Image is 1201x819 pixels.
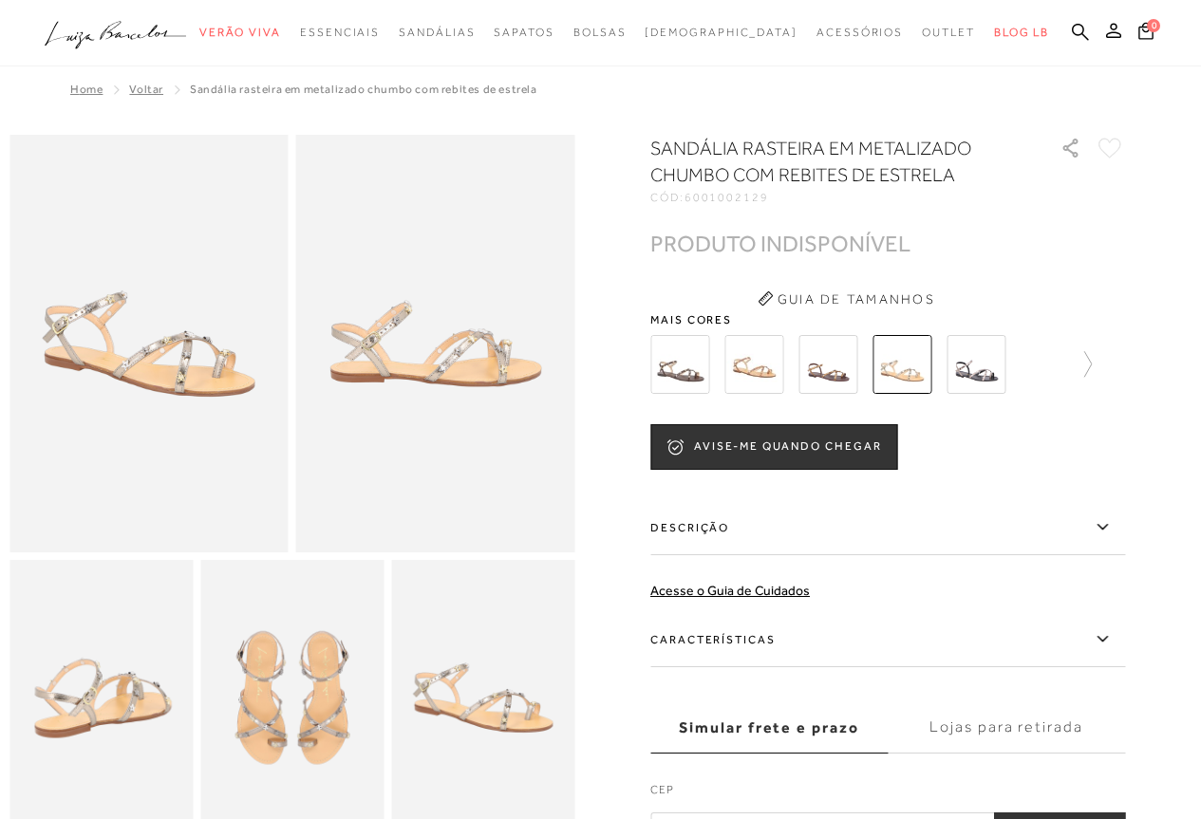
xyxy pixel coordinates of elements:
a: noSubCategoriesText [300,15,380,50]
span: Mais cores [650,314,1125,326]
a: Voltar [129,83,163,96]
a: noSubCategoriesText [645,15,798,50]
a: noSubCategoriesText [494,15,554,50]
button: Guia de Tamanhos [751,284,941,314]
img: SANDÁLIA RASTEIRA EM COURO CARAMELO COM REBITES DE ESTRELA [724,335,783,394]
a: noSubCategoriesText [816,15,903,50]
span: Sandálias [399,26,475,39]
img: SANDÁLIA RASTEIRA EM METALIZADO CHUMBO COM REBITES DE ESTRELAS [947,335,1005,394]
label: Simular frete e prazo [650,702,888,754]
label: Lojas para retirada [888,702,1125,754]
span: Sapatos [494,26,554,39]
span: BLOG LB [994,26,1049,39]
button: AVISE-ME QUANDO CHEGAR [650,424,897,470]
a: BLOG LB [994,15,1049,50]
div: PRODUTO INDISPONÍVEL [650,233,910,253]
label: Descrição [650,500,1125,555]
h1: SANDÁLIA RASTEIRA EM METALIZADO CHUMBO COM REBITES DE ESTRELA [650,135,1006,188]
span: [DEMOGRAPHIC_DATA] [645,26,798,39]
label: CEP [650,781,1125,808]
a: noSubCategoriesText [399,15,475,50]
div: CÓD: [650,192,1030,203]
img: image [296,135,575,552]
span: Acessórios [816,26,903,39]
span: 6001002129 [685,191,769,204]
a: noSubCategoriesText [573,15,627,50]
img: image [9,135,289,552]
span: SANDÁLIA RASTEIRA EM METALIZADO CHUMBO COM REBITES DE ESTRELA [190,83,537,96]
a: noSubCategoriesText [199,15,281,50]
span: Verão Viva [199,26,281,39]
a: Acesse o Guia de Cuidados [650,583,810,598]
span: 0 [1147,19,1160,32]
img: SANDÁLIA RASTEIRA EM METALIZADO CHUMBO COM REBITES DE ESTRELA [873,335,931,394]
img: SANDÁLIA RASTEIRA EM METALIZADO BRONZE COM REBITES DE ESTRELAS [798,335,857,394]
span: Outlet [922,26,975,39]
label: Características [650,612,1125,667]
span: Bolsas [573,26,627,39]
button: 0 [1133,21,1159,47]
span: Essenciais [300,26,380,39]
a: Home [70,83,103,96]
img: SANDÁLIA RASTEIRA EM COURO CAFÉ COM REBITES DE ESTRELA [650,335,709,394]
a: noSubCategoriesText [922,15,975,50]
